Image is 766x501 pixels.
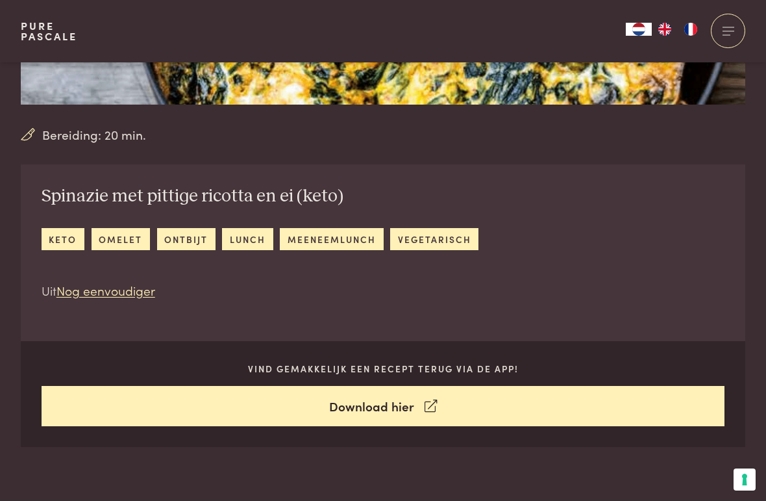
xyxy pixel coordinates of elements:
[280,228,383,250] a: meeneemlunch
[42,125,146,144] span: Bereiding: 20 min.
[626,23,704,36] aside: Language selected: Nederlands
[678,23,704,36] a: FR
[21,21,77,42] a: PurePascale
[42,185,479,208] h2: Spinazie met pittige ricotta en ei (keto)
[42,281,479,300] p: Uit
[390,228,478,250] a: vegetarisch
[626,23,652,36] div: Language
[626,23,652,36] a: NL
[42,228,84,250] a: keto
[157,228,216,250] a: ontbijt
[734,469,756,491] button: Uw voorkeuren voor toestemming voor trackingtechnologieën
[652,23,704,36] ul: Language list
[56,281,155,299] a: Nog eenvoudiger
[92,228,150,250] a: omelet
[222,228,273,250] a: lunch
[42,362,725,376] p: Vind gemakkelijk een recept terug via de app!
[652,23,678,36] a: EN
[42,386,725,427] a: Download hier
